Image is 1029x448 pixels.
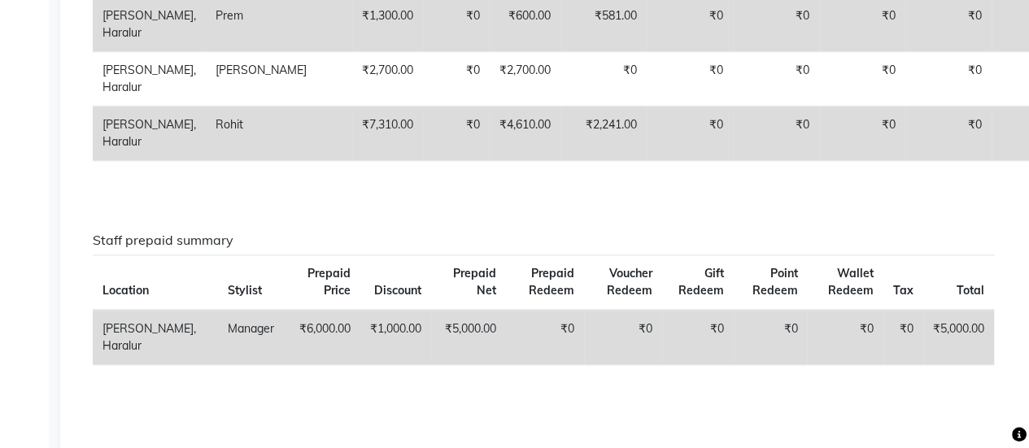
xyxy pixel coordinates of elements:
td: ₹0 [807,310,883,365]
td: ₹0 [733,51,819,106]
span: Wallet Redeem [828,266,874,298]
td: ₹0 [506,310,584,365]
td: [PERSON_NAME], Haralur [93,310,218,365]
span: Total [957,283,984,298]
td: ₹0 [905,106,992,160]
td: Manager [218,310,284,365]
td: [PERSON_NAME], Haralur [93,51,206,106]
span: Prepaid Net [453,266,496,298]
td: ₹0 [560,51,647,106]
td: [PERSON_NAME], Haralur [93,106,206,160]
td: ₹0 [423,51,490,106]
span: Prepaid Redeem [529,266,574,298]
td: ₹0 [423,106,490,160]
td: ₹0 [662,310,734,365]
td: ₹2,700.00 [490,51,560,106]
td: ₹0 [584,310,662,365]
td: ₹1,000.00 [360,310,431,365]
td: ₹7,310.00 [352,106,423,160]
td: [PERSON_NAME] [206,51,352,106]
td: ₹5,000.00 [923,310,994,365]
td: ₹0 [819,51,905,106]
span: Tax [893,283,913,298]
td: ₹2,700.00 [352,51,423,106]
td: ₹0 [734,310,808,365]
h6: Staff prepaid summary [93,233,994,248]
td: Rohit [206,106,352,160]
span: Prepaid Price [307,266,351,298]
td: ₹0 [647,106,733,160]
td: ₹0 [883,310,923,365]
span: Discount [374,283,421,298]
td: ₹0 [647,51,733,106]
td: ₹5,000.00 [431,310,506,365]
td: ₹0 [733,106,819,160]
td: ₹0 [905,51,992,106]
span: Voucher Redeem [607,266,652,298]
span: Point Redeem [752,266,797,298]
td: ₹6,000.00 [284,310,361,365]
td: ₹4,610.00 [490,106,560,160]
span: Stylist [228,283,262,298]
td: ₹0 [819,106,905,160]
td: ₹2,241.00 [560,106,647,160]
span: Gift Redeem [678,266,724,298]
span: Location [102,283,149,298]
